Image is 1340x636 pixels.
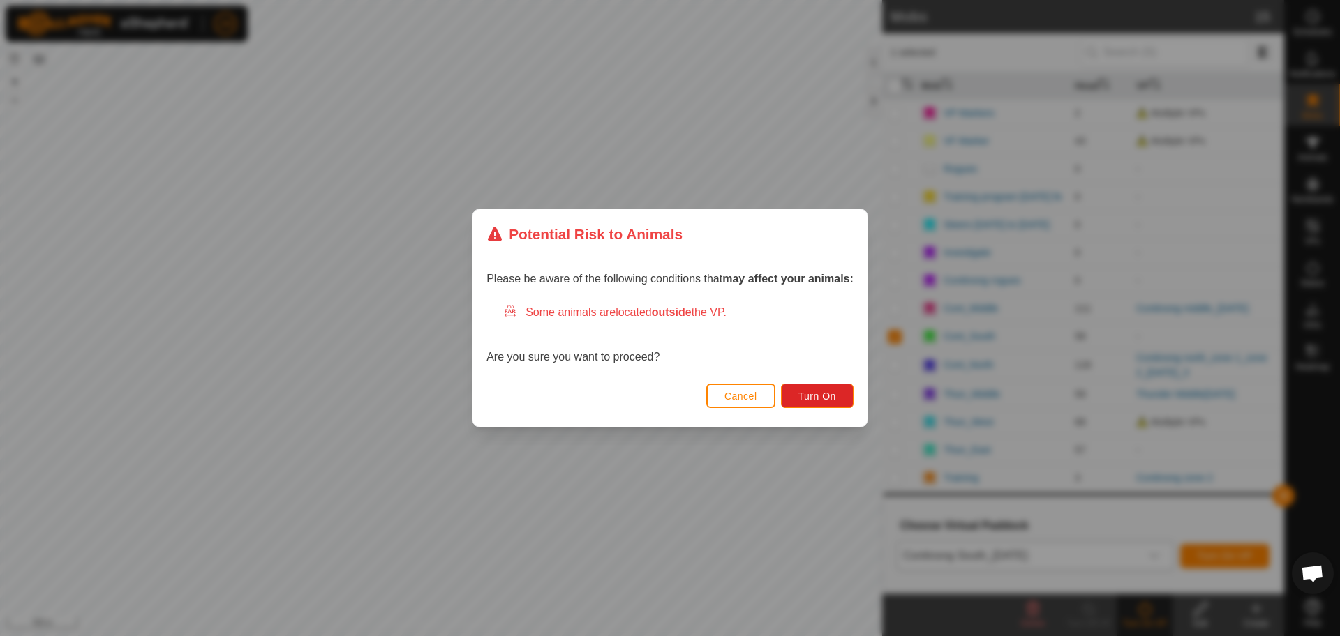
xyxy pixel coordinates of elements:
button: Cancel [706,384,775,408]
strong: may affect your animals: [722,273,854,285]
span: Cancel [724,391,757,402]
div: Some animals are [503,304,854,321]
span: Please be aware of the following conditions that [486,273,854,285]
div: Open chat [1292,552,1334,594]
div: Are you sure you want to proceed? [486,304,854,365]
button: Turn On [781,384,854,408]
strong: outside [652,306,692,318]
div: Potential Risk to Animals [486,223,683,245]
span: located the VP. [616,306,727,318]
span: Turn On [798,391,836,402]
